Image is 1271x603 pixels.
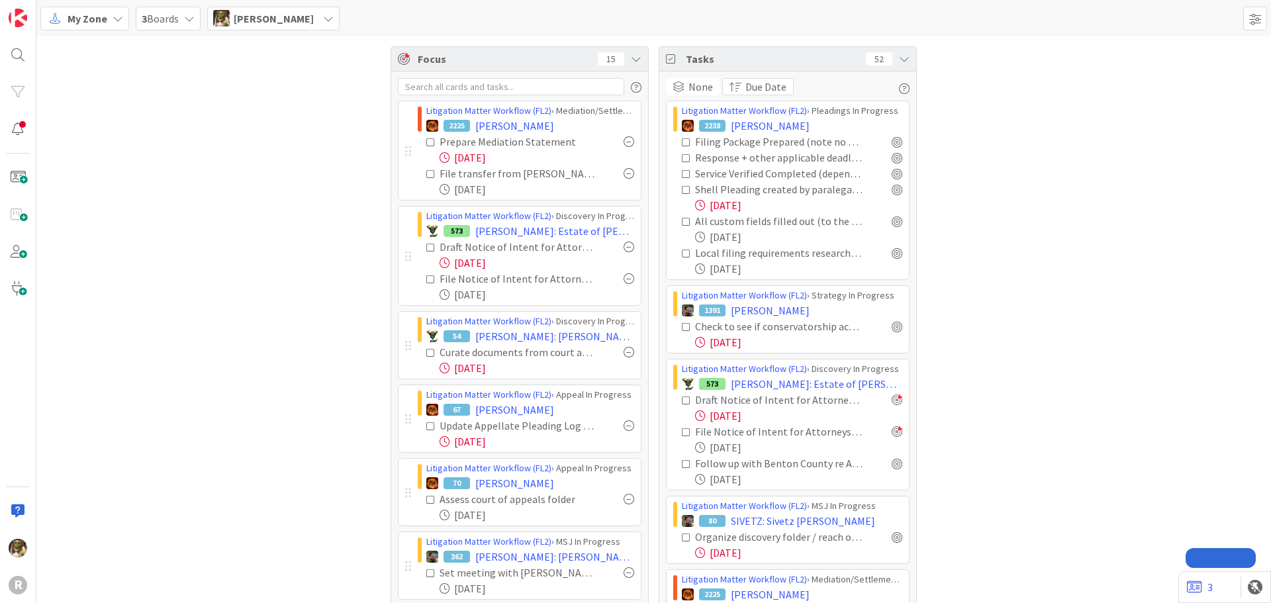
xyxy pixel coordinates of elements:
[695,229,902,245] div: [DATE]
[444,404,470,416] div: 67
[426,104,634,118] div: › Mediation/Settlement Queue
[731,586,810,602] span: [PERSON_NAME]
[695,261,902,277] div: [DATE]
[426,330,438,342] img: NC
[440,255,634,271] div: [DATE]
[682,120,694,132] img: TR
[426,209,634,223] div: › Discovery In Progress
[426,477,438,489] img: TR
[682,573,807,585] a: Litigation Matter Workflow (FL2)
[418,51,587,67] span: Focus
[731,513,875,529] span: SIVETZ: Sivetz [PERSON_NAME]
[9,9,27,27] img: Visit kanbanzone.com
[426,404,438,416] img: TR
[426,315,551,327] a: Litigation Matter Workflow (FL2)
[682,289,902,302] div: › Strategy In Progress
[440,491,594,507] div: Assess court of appeals folder
[444,120,470,132] div: 2225
[440,418,594,434] div: Update Appellate Pleading Log and Calendar the Deadline
[699,304,726,316] div: 1391
[426,120,438,132] img: TR
[475,549,634,565] span: [PERSON_NAME]: [PERSON_NAME] Abuse Claim
[475,402,554,418] span: [PERSON_NAME]
[699,515,726,527] div: 80
[426,535,551,547] a: Litigation Matter Workflow (FL2)
[426,551,438,563] img: MW
[695,197,902,213] div: [DATE]
[682,104,902,118] div: › Pleadings In Progress
[440,580,634,596] div: [DATE]
[444,225,470,237] div: 573
[682,105,807,116] a: Litigation Matter Workflow (FL2)
[695,318,863,334] div: Check to see if conservatorship accounting has been filed (checked 7/30)
[426,210,551,222] a: Litigation Matter Workflow (FL2)
[475,223,634,239] span: [PERSON_NAME]: Estate of [PERSON_NAME]
[440,360,634,376] div: [DATE]
[682,500,807,512] a: Litigation Matter Workflow (FL2)
[699,120,726,132] div: 2238
[695,545,902,561] div: [DATE]
[695,213,863,229] div: All custom fields filled out (to the greatest extent possible)
[695,181,863,197] div: Shell Pleading created by paralegal - In this instance, we have draft pleading from [PERSON_NAME].
[426,314,634,328] div: › Discovery In Progress
[440,565,594,580] div: Set meeting with [PERSON_NAME] re Subpoenas
[444,330,470,342] div: 54
[440,507,634,523] div: [DATE]
[682,363,807,375] a: Litigation Matter Workflow (FL2)
[682,573,902,586] div: › Mediation/Settlement Queue
[68,11,107,26] span: My Zone
[731,302,810,318] span: [PERSON_NAME]
[682,588,694,600] img: TR
[695,424,863,440] div: File Notice of Intent for Attorneys Fees
[745,79,786,95] span: Due Date
[440,165,594,181] div: File transfer from [PERSON_NAME]?
[695,150,863,165] div: Response + other applicable deadlines calendared
[682,304,694,316] img: MW
[695,529,863,545] div: Organize discovery folder / reach out to court reporter re transcripts
[426,461,634,475] div: › Appeal In Progress
[695,471,902,487] div: [DATE]
[426,388,634,402] div: › Appeal In Progress
[142,12,147,25] b: 3
[695,440,902,455] div: [DATE]
[398,78,624,95] input: Search all cards and tasks...
[426,462,551,474] a: Litigation Matter Workflow (FL2)
[440,181,634,197] div: [DATE]
[475,118,554,134] span: [PERSON_NAME]
[9,539,27,557] img: DG
[234,11,314,26] span: [PERSON_NAME]
[722,78,794,95] button: Due Date
[440,287,634,302] div: [DATE]
[866,52,892,66] div: 52
[688,79,713,95] span: None
[695,455,863,471] div: Follow up with Benton County re Amended Order (after 1:30)
[598,52,624,66] div: 15
[682,515,694,527] img: MW
[142,11,179,26] span: Boards
[475,475,554,491] span: [PERSON_NAME]
[731,376,902,392] span: [PERSON_NAME]: Estate of [PERSON_NAME]
[475,328,634,344] span: [PERSON_NAME]: [PERSON_NAME] English
[682,378,694,390] img: NC
[426,389,551,400] a: Litigation Matter Workflow (FL2)
[699,588,726,600] div: 2225
[695,408,902,424] div: [DATE]
[213,10,230,26] img: DG
[440,434,634,449] div: [DATE]
[695,165,863,181] div: Service Verified Completed (depends on service method)
[682,362,902,376] div: › Discovery In Progress
[440,271,594,287] div: File Notice of Intent for Attorneys Fees
[426,225,438,237] img: NC
[695,334,902,350] div: [DATE]
[695,392,863,408] div: Draft Notice of Intent for Attorneys Fees
[682,499,902,513] div: › MSJ In Progress
[440,150,634,165] div: [DATE]
[699,378,726,390] div: 573
[440,344,594,360] div: Curate documents from court and send to client (see 8/15 email) - EXAMPLE
[1187,579,1213,595] a: 3
[686,51,859,67] span: Tasks
[426,535,634,549] div: › MSJ In Progress
[440,134,594,150] div: Prepare Mediation Statement
[9,576,27,594] div: R
[695,134,863,150] div: Filing Package Prepared (note no of copies, cover sheet, etc.) + Filing Fee Noted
